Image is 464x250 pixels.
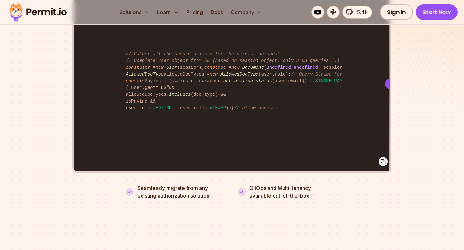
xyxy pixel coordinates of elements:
span: STRIPE_PAYING [315,78,350,84]
span: AllowedDocType [220,72,258,77]
p: GitOps and Multi-tenancy available out-of-the-box [249,184,311,200]
span: geo [145,85,153,90]
a: Start Now [416,4,458,20]
span: // allow access [234,105,275,111]
a: Docs [208,6,226,19]
span: role [139,105,150,111]
span: VIEWER [210,105,226,111]
span: const [204,65,218,70]
p: Seamlessly migrate from any existing authorization solution [137,184,226,200]
img: Permit logo [6,1,70,23]
span: User [166,65,177,70]
button: Learn [154,6,181,19]
span: "US" [158,85,169,90]
a: Pricing [184,6,206,19]
code: user = (session); doc = ( , , session. ); allowedDocTypes = (user. ); isPaying = ( stripeWrapper.... [121,46,343,117]
a: Sign In [380,4,413,20]
span: 5.4k [353,8,368,16]
span: await [172,78,185,84]
span: // Gather all the needed objects for the permission check [126,51,280,57]
span: new [231,65,239,70]
span: const [126,78,139,84]
span: undefined [294,65,318,70]
a: 5.4k [342,6,372,19]
span: email [288,78,302,84]
span: get_billing_status [223,78,272,84]
span: role [275,72,285,77]
span: role [193,105,204,111]
span: // Query Stripe for live data (hope it's not too slow) [291,72,437,77]
button: Company [228,6,265,19]
span: AllowedDocType [126,72,164,77]
span: const [126,65,139,70]
span: new [210,72,218,77]
button: Solutions [117,6,152,19]
span: type [204,92,215,97]
span: Document [242,65,264,70]
span: includes [169,92,191,97]
span: // Complete user object from DB (based on session object, only 3 DB queries...) [126,58,340,63]
span: EDITOR [156,105,172,111]
span: new [156,65,164,70]
span: undefined [266,65,291,70]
